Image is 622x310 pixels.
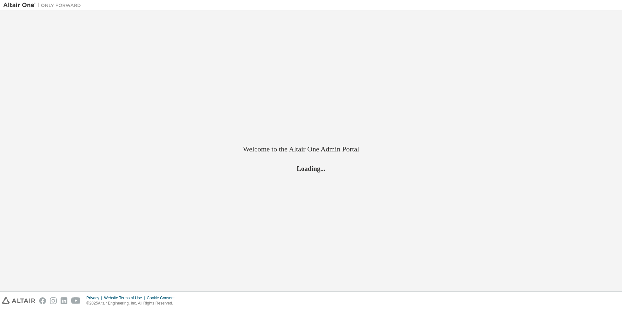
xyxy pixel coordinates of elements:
[86,301,179,306] p: © 2025 Altair Engineering, Inc. All Rights Reserved.
[50,297,57,304] img: instagram.svg
[243,164,379,173] h2: Loading...
[61,297,67,304] img: linkedin.svg
[243,145,379,154] h2: Welcome to the Altair One Admin Portal
[104,295,147,301] div: Website Terms of Use
[39,297,46,304] img: facebook.svg
[71,297,81,304] img: youtube.svg
[147,295,178,301] div: Cookie Consent
[3,2,84,8] img: Altair One
[2,297,35,304] img: altair_logo.svg
[86,295,104,301] div: Privacy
